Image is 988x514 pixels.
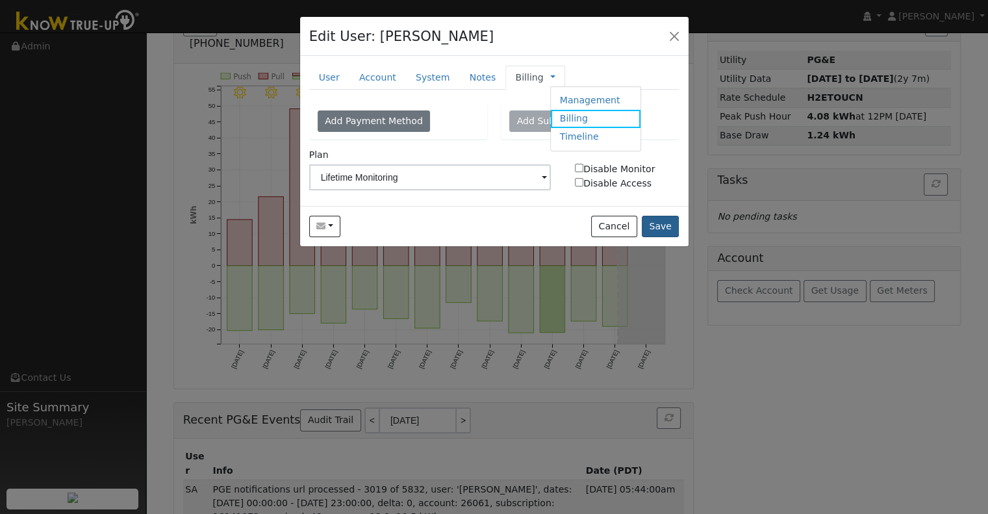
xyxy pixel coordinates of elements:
[515,71,543,84] a: Billing
[406,66,460,90] a: System
[575,178,583,186] input: Disable Access
[551,128,641,146] a: Timeline
[551,92,641,110] a: Management
[551,110,641,128] a: Billing
[591,216,637,238] button: Cancel
[318,110,431,133] button: Add Payment Method
[309,26,494,47] h4: Edit User: [PERSON_NAME]
[459,66,505,90] a: Notes
[568,162,686,176] label: Disable Monitor
[568,177,686,190] label: Disable Access
[309,66,349,90] a: User
[349,66,406,90] a: Account
[309,148,329,162] label: Plan
[642,216,679,238] button: Save
[309,164,551,190] input: Select a Plan
[575,164,583,172] input: Disable Monitor
[309,216,341,238] button: rednug320@gmail.com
